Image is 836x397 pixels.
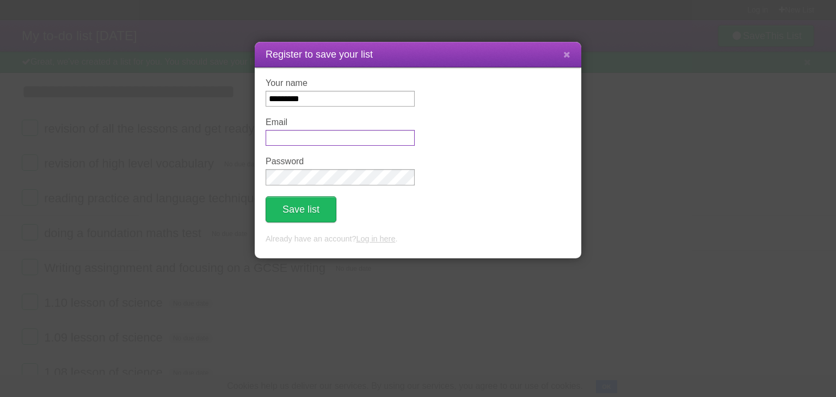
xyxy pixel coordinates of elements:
[266,78,415,88] label: Your name
[266,157,415,166] label: Password
[266,233,570,245] p: Already have an account? .
[356,234,395,243] a: Log in here
[266,117,415,127] label: Email
[266,47,570,62] h1: Register to save your list
[266,196,336,222] button: Save list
